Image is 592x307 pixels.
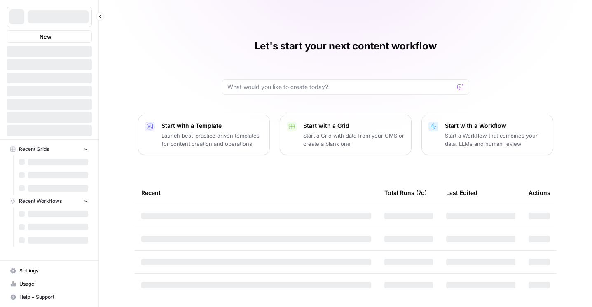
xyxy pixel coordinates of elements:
a: Settings [7,264,92,277]
p: Start a Grid with data from your CMS or create a blank one [303,131,405,148]
button: Recent Workflows [7,195,92,207]
span: Usage [19,280,88,288]
p: Start with a Template [161,122,263,130]
button: Recent Grids [7,143,92,155]
button: Start with a WorkflowStart a Workflow that combines your data, LLMs and human review [421,115,553,155]
span: Help + Support [19,293,88,301]
input: What would you like to create today? [227,83,454,91]
button: Start with a GridStart a Grid with data from your CMS or create a blank one [280,115,412,155]
div: Total Runs (7d) [384,181,427,204]
p: Start with a Grid [303,122,405,130]
p: Start with a Workflow [445,122,546,130]
h1: Let's start your next content workflow [255,40,437,53]
p: Launch best-practice driven templates for content creation and operations [161,131,263,148]
div: Recent [141,181,371,204]
div: Last Edited [446,181,477,204]
p: Start a Workflow that combines your data, LLMs and human review [445,131,546,148]
span: Recent Workflows [19,197,62,205]
button: New [7,30,92,43]
a: Usage [7,277,92,291]
span: New [40,33,51,41]
span: Recent Grids [19,145,49,153]
button: Help + Support [7,291,92,304]
div: Actions [529,181,550,204]
span: Settings [19,267,88,274]
button: Start with a TemplateLaunch best-practice driven templates for content creation and operations [138,115,270,155]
